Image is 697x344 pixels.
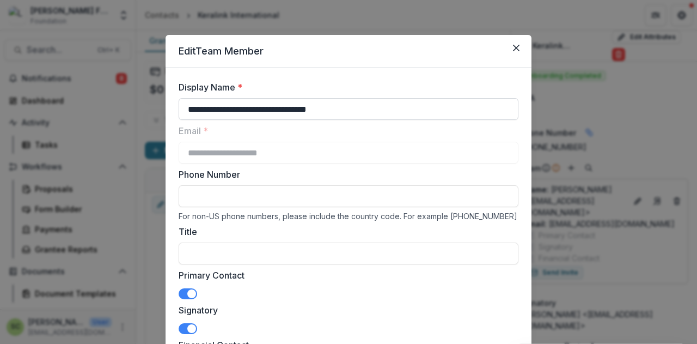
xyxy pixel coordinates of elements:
label: Signatory [179,304,512,317]
label: Display Name [179,81,512,94]
label: Primary Contact [179,269,512,282]
label: Phone Number [179,168,512,181]
button: Close [508,39,525,57]
label: Title [179,225,512,238]
div: For non-US phone numbers, please include the country code. For example [PHONE_NUMBER] [179,212,518,221]
header: Edit Team Member [166,35,531,68]
label: Email [179,124,512,137]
